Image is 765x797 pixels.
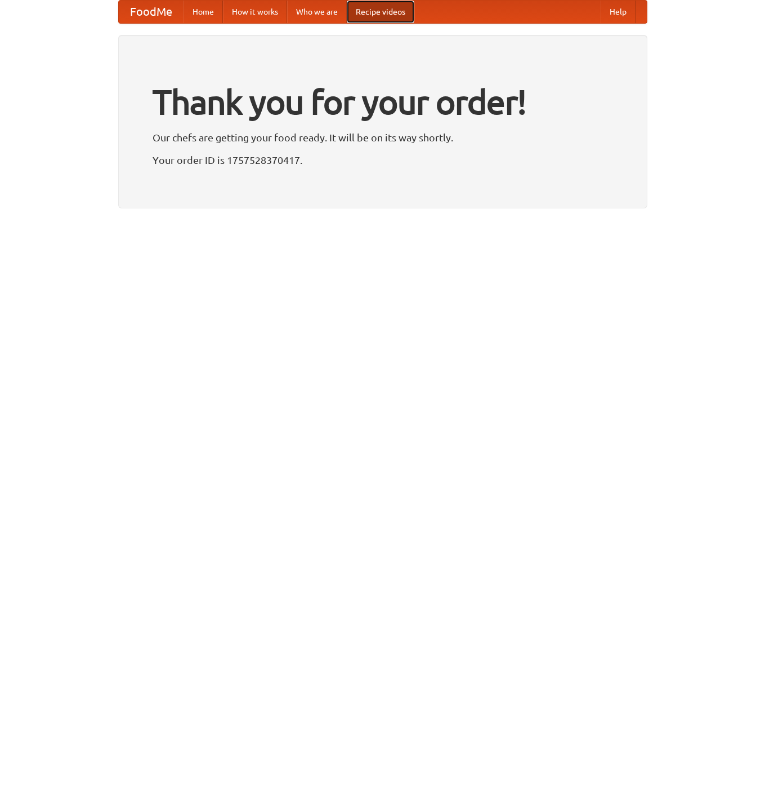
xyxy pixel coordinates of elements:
[223,1,287,23] a: How it works
[153,129,613,146] p: Our chefs are getting your food ready. It will be on its way shortly.
[153,152,613,168] p: Your order ID is 1757528370417.
[347,1,414,23] a: Recipe videos
[153,75,613,129] h1: Thank you for your order!
[119,1,184,23] a: FoodMe
[184,1,223,23] a: Home
[601,1,636,23] a: Help
[287,1,347,23] a: Who we are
